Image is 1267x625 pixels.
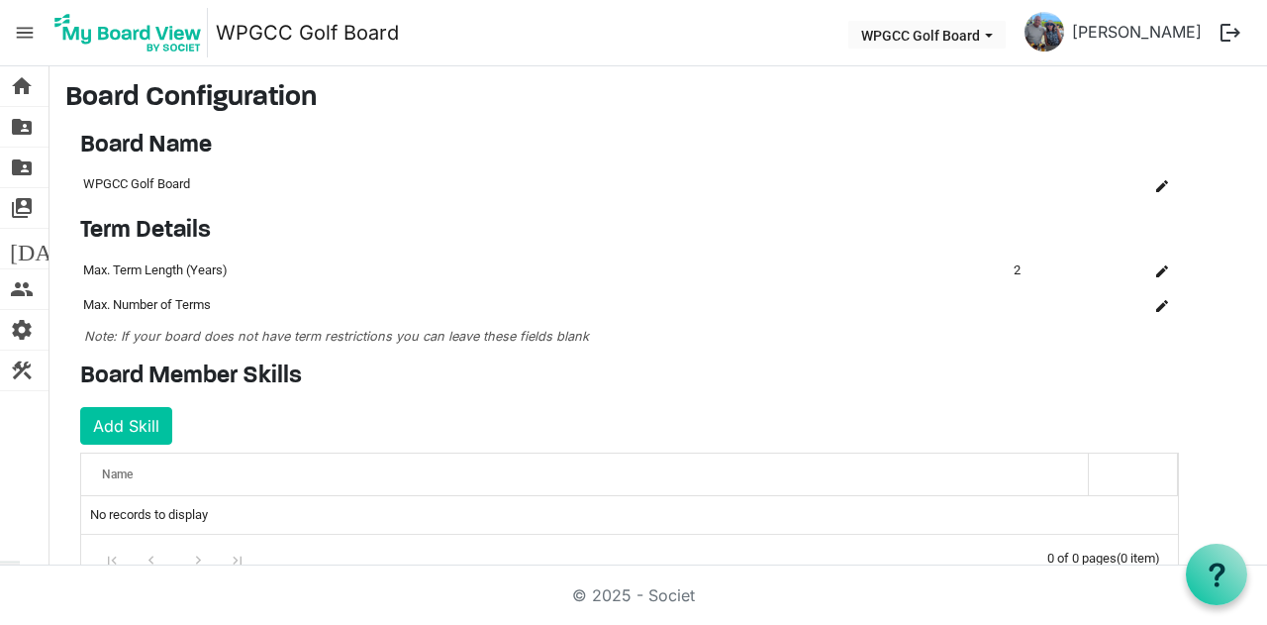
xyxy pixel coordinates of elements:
td: Max. Number of Terms column header Name [80,287,1011,323]
button: Edit [1148,257,1176,284]
span: (0 item) [1117,551,1160,566]
img: My Board View Logo [49,8,208,57]
h4: Board Name [80,132,1179,160]
td: 2 column header Name [1011,254,1090,287]
span: [DATE] [10,229,86,268]
button: Edit [1148,170,1176,198]
h4: Term Details [80,217,1179,246]
button: WPGCC Golf Board dropdownbutton [848,21,1006,49]
td: is Command column column header [1090,287,1179,323]
h4: Board Member Skills [80,363,1179,391]
div: Go to previous page [138,545,164,573]
span: switch_account [10,188,34,228]
span: folder_shared [10,107,34,147]
a: [PERSON_NAME] [1064,12,1210,52]
span: construction [10,351,34,390]
span: menu [6,14,44,52]
span: people [10,269,34,309]
td: No records to display [81,496,1178,534]
span: home [10,66,34,106]
span: 0 of 0 pages [1047,551,1117,566]
span: Note: If your board does not have term restrictions you can leave these fields blank [84,329,589,344]
span: settings [10,310,34,350]
div: Go to next page [185,545,212,573]
a: © 2025 - Societ [572,585,695,605]
div: Go to last page [224,545,250,573]
td: Max. Term Length (Years) column header Name [80,254,1011,287]
div: Go to first page [99,545,126,573]
div: 0 of 0 pages (0 item) [1047,535,1178,577]
button: logout [1210,12,1251,53]
td: is Command column column header [1090,254,1179,287]
img: omgrwoHl_vytbPU1SMNl4RW6TyRj_Sh4Wc-_HmNDpdCzODs1gj8XV7rteD7WMSqDfxqVeK905mqY6KSskCTbbg_thumb.png [1024,12,1064,52]
button: Edit [1148,291,1176,319]
a: My Board View Logo [49,8,216,57]
td: WPGCC Golf Board column header Name [80,167,1110,201]
td: column header Name [1011,287,1090,323]
span: folder_shared [10,148,34,187]
td: is Command column column header [1110,167,1179,201]
a: WPGCC Golf Board [216,13,399,52]
h3: Board Configuration [65,82,1251,116]
span: Name [102,468,133,481]
button: Add Skill [80,407,172,445]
